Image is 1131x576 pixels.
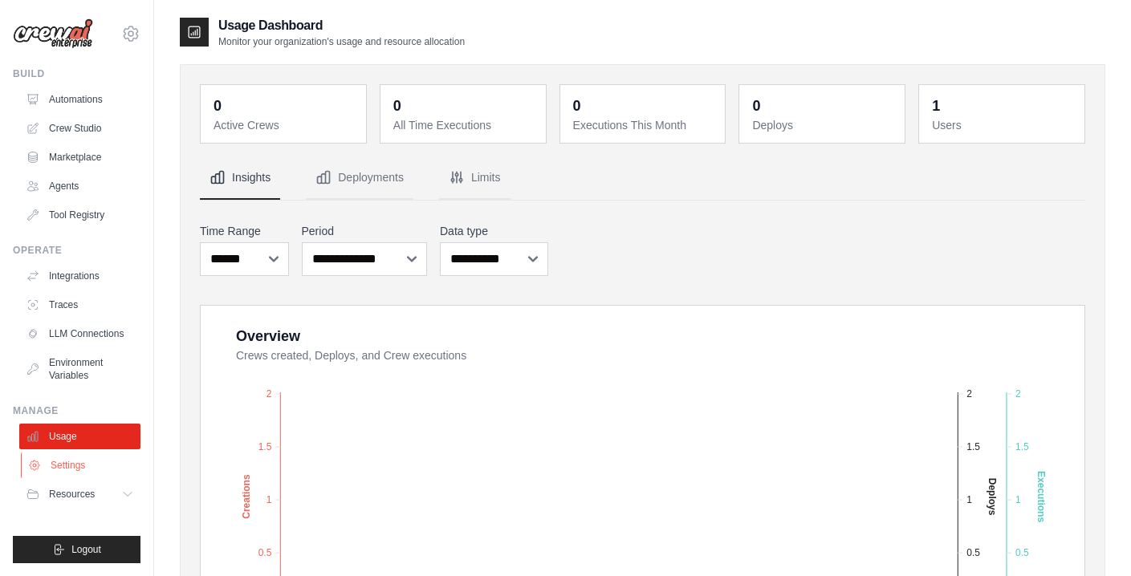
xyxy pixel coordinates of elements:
[236,325,300,347] div: Overview
[1035,471,1047,522] text: Executions
[1015,388,1021,400] tspan: 2
[1015,547,1029,558] tspan: 0.5
[200,156,1085,200] nav: Tabs
[932,117,1075,133] dt: Users
[752,117,895,133] dt: Deploys
[1015,494,1021,505] tspan: 1
[13,404,140,417] div: Manage
[266,388,272,400] tspan: 2
[752,95,760,117] div: 0
[13,536,140,563] button: Logout
[966,494,972,505] tspan: 1
[393,117,536,133] dt: All Time Executions
[19,144,140,170] a: Marketplace
[19,292,140,318] a: Traces
[21,452,142,478] a: Settings
[13,67,140,80] div: Build
[19,263,140,289] a: Integrations
[393,95,401,117] div: 0
[19,173,140,199] a: Agents
[302,223,428,239] label: Period
[241,474,252,519] text: Creations
[266,494,272,505] tspan: 1
[1015,441,1029,452] tspan: 1.5
[573,117,716,133] dt: Executions This Month
[19,424,140,449] a: Usage
[13,18,93,49] img: Logo
[200,223,289,239] label: Time Range
[19,116,140,141] a: Crew Studio
[19,481,140,507] button: Resources
[440,223,548,239] label: Data type
[218,16,465,35] h2: Usage Dashboard
[49,488,95,501] span: Resources
[932,95,940,117] div: 1
[966,388,972,400] tspan: 2
[19,87,140,112] a: Automations
[214,95,222,117] div: 0
[573,95,581,117] div: 0
[19,202,140,228] a: Tool Registry
[987,478,998,516] text: Deploys
[258,547,272,558] tspan: 0.5
[306,156,413,200] button: Deployments
[218,35,465,48] p: Monitor your organization's usage and resource allocation
[200,156,280,200] button: Insights
[13,244,140,257] div: Operate
[966,547,980,558] tspan: 0.5
[236,347,1065,363] dt: Crews created, Deploys, and Crew executions
[966,441,980,452] tspan: 1.5
[439,156,511,200] button: Limits
[19,321,140,347] a: LLM Connections
[258,441,272,452] tspan: 1.5
[19,350,140,388] a: Environment Variables
[214,117,356,133] dt: Active Crews
[71,543,101,556] span: Logout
